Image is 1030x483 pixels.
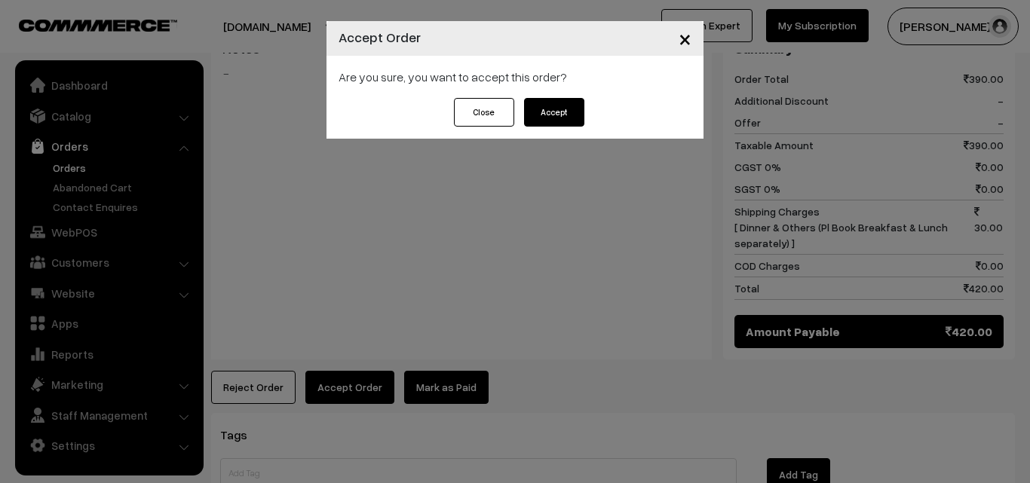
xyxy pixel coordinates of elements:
[454,98,514,127] button: Close
[339,27,421,47] h4: Accept Order
[326,56,704,98] div: Are you sure, you want to accept this order?
[667,15,704,62] button: Close
[524,98,584,127] button: Accept
[679,24,691,52] span: ×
